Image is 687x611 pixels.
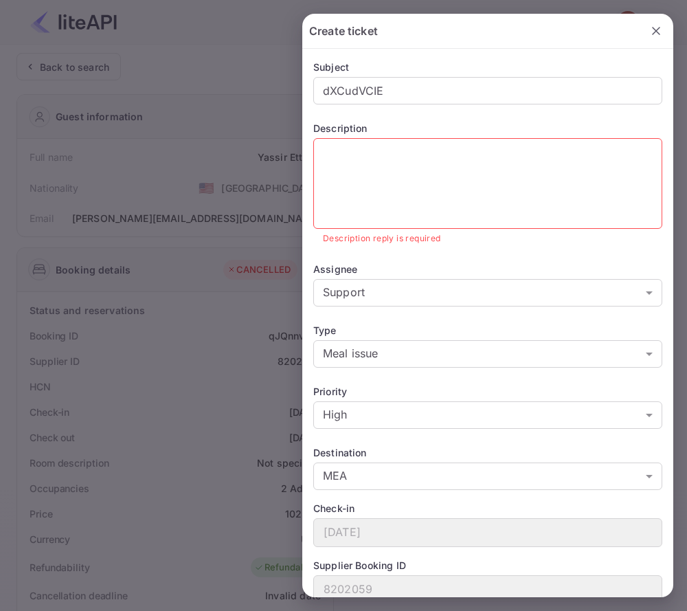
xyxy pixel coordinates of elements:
div: Destination [313,445,662,460]
div: Supplier Booking ID [313,558,662,573]
div: Meal issue [313,340,662,368]
div: Description [313,121,662,135]
p: Description reply is required [323,232,653,245]
input: Enter the subject [313,77,662,104]
p: Create ticket [309,23,378,39]
div: Type [313,323,662,337]
div: Priority [313,384,662,399]
div: Check-in [313,501,662,515]
div: Subject [313,60,662,74]
input: checkin [314,519,662,546]
div: High [313,401,662,429]
div: Support [313,279,662,307]
div: Assignee [313,262,662,276]
input: Enter the ID [314,576,662,603]
div: MEA [313,463,662,490]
